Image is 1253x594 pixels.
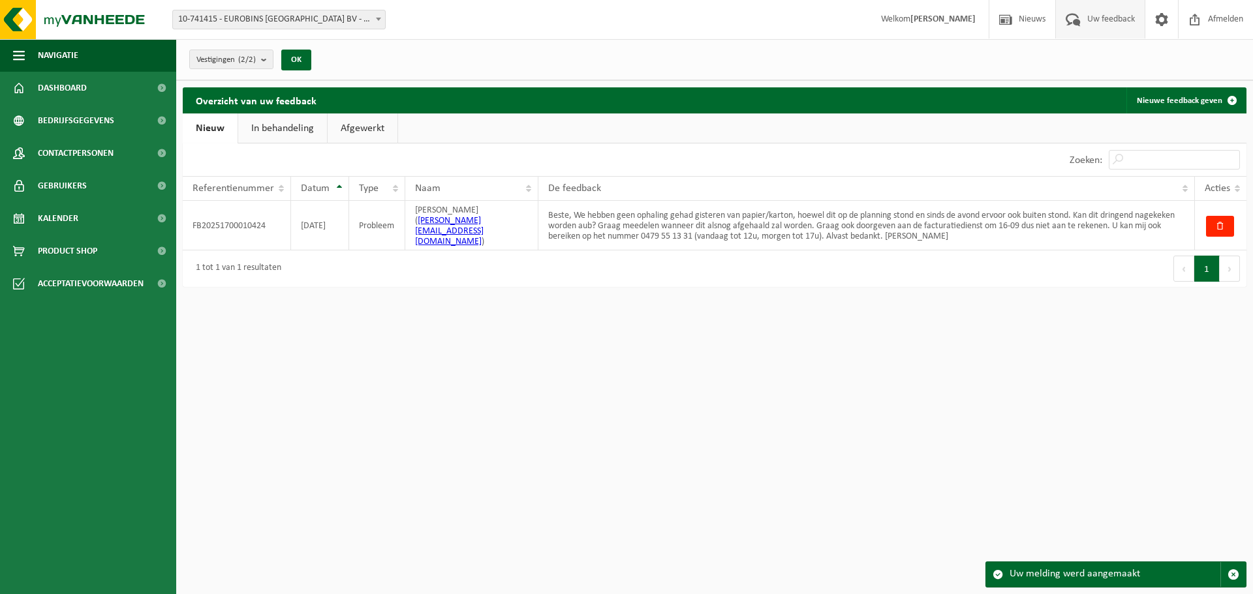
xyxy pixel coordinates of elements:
[910,14,976,24] strong: [PERSON_NAME]
[291,201,349,250] td: [DATE]
[281,50,311,70] button: OK
[1205,183,1230,194] span: Acties
[193,183,274,194] span: Referentienummer
[1070,155,1102,166] label: Zoeken:
[405,201,538,250] td: [PERSON_NAME] ( )
[1194,256,1220,282] button: 1
[1010,562,1220,587] div: Uw melding werd aangemaakt
[38,104,114,137] span: Bedrijfsgegevens
[183,87,330,113] h2: Overzicht van uw feedback
[38,170,87,202] span: Gebruikers
[189,257,281,280] div: 1 tot 1 van 1 resultaten
[301,183,330,194] span: Datum
[183,113,238,143] a: Nieuw
[1126,87,1245,113] a: Nieuwe feedback geven
[349,201,405,250] td: Probleem
[183,201,291,250] td: FB20251700010424
[415,216,484,246] a: [PERSON_NAME][EMAIL_ADDRESS][DOMAIN_NAME]
[548,183,601,194] span: De feedback
[173,10,385,29] span: 10-741415 - EUROBINS BELGIUM BV - ANTWERPEN
[189,50,273,69] button: Vestigingen(2/2)
[172,10,386,29] span: 10-741415 - EUROBINS BELGIUM BV - ANTWERPEN
[196,50,256,70] span: Vestigingen
[38,39,78,72] span: Navigatie
[1220,256,1240,282] button: Next
[238,113,327,143] a: In behandeling
[328,113,397,143] a: Afgewerkt
[38,72,87,104] span: Dashboard
[238,55,256,64] count: (2/2)
[38,137,114,170] span: Contactpersonen
[415,183,441,194] span: Naam
[359,183,379,194] span: Type
[38,202,78,235] span: Kalender
[38,267,144,300] span: Acceptatievoorwaarden
[1173,256,1194,282] button: Previous
[538,201,1195,250] td: Beste, We hebben geen ophaling gehad gisteren van papier/karton, hoewel dit op de planning stond ...
[38,235,97,267] span: Product Shop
